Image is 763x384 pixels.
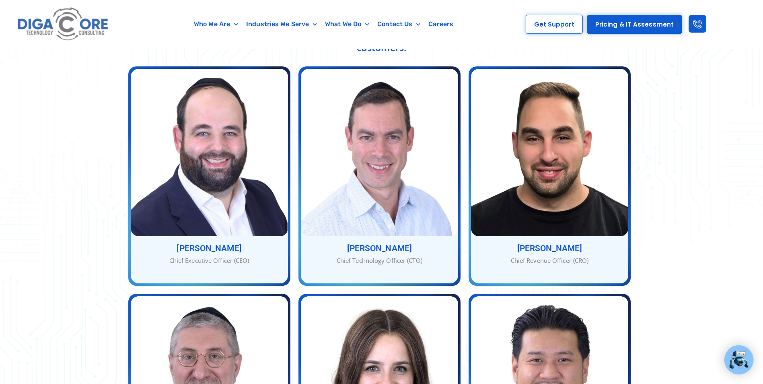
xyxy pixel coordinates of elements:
[15,4,111,45] img: Digacore logo 1
[131,69,288,236] img: Abe-Kramer - Chief Executive Officer (CEO)
[534,21,574,27] span: Get Support
[150,15,497,33] nav: Menu
[587,15,682,34] a: Pricing & IT Assessment
[321,15,373,33] a: What We Do
[595,21,674,27] span: Pricing & IT Assessment
[526,15,583,34] a: Get Support
[471,256,628,265] div: Chief Revenue Officer (CRO)
[301,69,458,236] img: Nathan Berger - Chief Technology Officer (CTO)
[471,69,628,236] img: Jacob Berezin - Chief Revenue Officer (CRO)
[131,244,288,253] h3: [PERSON_NAME]
[190,15,242,33] a: Who We Are
[131,256,288,265] div: Chief Executive Officer (CEO)
[242,15,321,33] a: Industries We Serve
[424,15,457,33] a: Careers
[301,256,458,265] div: Chief Technology Officer (CTO)
[301,244,458,253] h3: [PERSON_NAME]
[373,15,424,33] a: Contact Us
[471,244,628,253] h3: [PERSON_NAME]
